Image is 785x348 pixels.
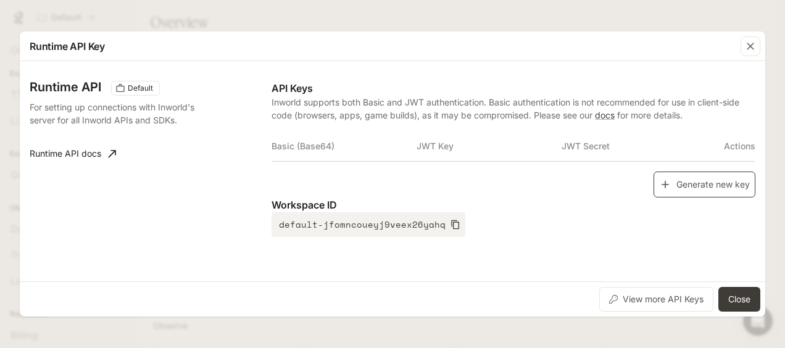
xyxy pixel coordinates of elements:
[718,287,760,312] button: Close
[30,81,101,93] h3: Runtime API
[599,287,713,312] button: View more API Keys
[272,81,755,96] p: API Keys
[272,131,417,161] th: Basic (Base64)
[654,172,755,198] button: Generate new key
[707,131,755,161] th: Actions
[417,131,562,161] th: JWT Key
[111,81,160,96] div: These keys will apply to your current workspace only
[272,96,755,122] p: Inworld supports both Basic and JWT authentication. Basic authentication is not recommended for u...
[30,101,204,126] p: For setting up connections with Inworld's server for all Inworld APIs and SDKs.
[562,131,707,161] th: JWT Secret
[25,141,121,166] a: Runtime API docs
[595,110,615,120] a: docs
[272,212,465,237] button: default-jfomncoueyj9veex26yahq
[272,197,755,212] p: Workspace ID
[123,83,158,94] span: Default
[30,39,105,54] p: Runtime API Key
